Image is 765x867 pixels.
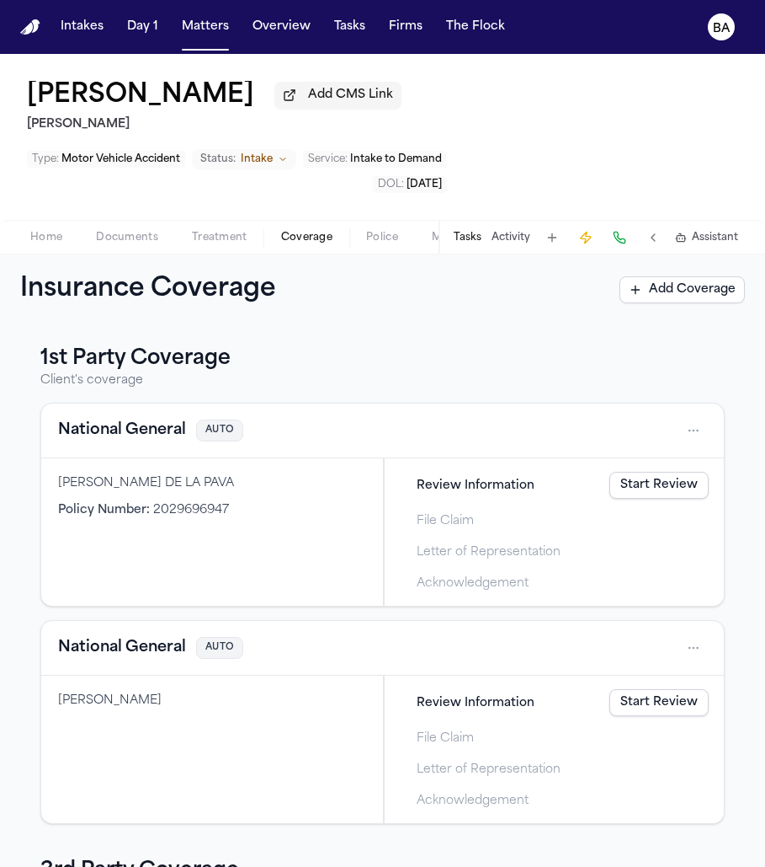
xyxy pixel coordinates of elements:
[619,276,745,303] button: Add Coverage
[417,792,529,810] span: Acknowledgement
[241,153,273,166] span: Intake
[540,226,564,249] button: Add Task
[20,19,40,35] a: Home
[40,372,725,389] p: Client's coverage
[382,12,429,42] button: Firms
[366,231,398,244] span: Police
[200,153,236,166] span: Status:
[384,676,725,823] div: Claims filing progress
[406,179,442,190] span: [DATE]
[192,231,247,244] span: Treatment
[417,575,529,592] span: Acknowledgement
[58,504,150,516] span: Policy Number :
[491,231,530,244] button: Activity
[32,154,59,164] span: Type :
[27,81,254,111] button: Edit matter name
[327,12,372,42] button: Tasks
[417,477,534,495] span: Review Information
[61,154,180,164] span: Motor Vehicle Accident
[417,694,534,712] span: Review Information
[192,149,296,169] button: Change status from Intake
[417,512,474,530] span: File Claim
[30,231,62,244] span: Home
[308,154,348,164] span: Service :
[175,12,236,42] button: Matters
[417,730,474,747] span: File Claim
[58,693,366,709] div: [PERSON_NAME]
[274,82,401,109] button: Add CMS Link
[96,231,158,244] span: Documents
[432,231,454,244] span: Mail
[27,81,254,111] h1: [PERSON_NAME]
[417,543,560,561] span: Letter of Representation
[40,345,725,372] h3: 1st Party Coverage
[153,504,229,516] span: 2029696947
[713,23,730,35] text: BA
[27,151,185,168] button: Edit Type: Motor Vehicle Accident
[393,684,716,815] div: Steps
[680,634,707,661] button: Open actions
[378,179,404,190] span: DOL :
[350,154,442,164] span: Intake to Demand
[196,420,243,442] span: AUTO
[58,475,366,492] div: [PERSON_NAME] DE LA PAVA
[393,467,716,597] div: Steps
[417,761,560,779] span: Letter of Representation
[692,231,738,244] span: Assistant
[609,689,709,716] a: Start Review
[454,231,481,244] button: Tasks
[281,231,332,244] span: Coverage
[196,637,243,660] span: AUTO
[609,472,709,499] a: Start Review
[303,151,447,168] button: Edit Service: Intake to Demand
[439,12,512,42] button: The Flock
[675,231,738,244] button: Assistant
[608,226,631,249] button: Make a Call
[574,226,598,249] button: Create Immediate Task
[384,458,725,606] div: Claims filing progress
[246,12,317,42] button: Overview
[58,419,186,442] button: View coverage details
[120,12,165,42] button: Day 1
[20,275,313,305] h1: Insurance Coverage
[27,115,401,135] h2: [PERSON_NAME]
[54,12,110,42] button: Intakes
[680,417,707,444] button: Open actions
[58,636,186,660] button: View coverage details
[308,87,393,104] span: Add CMS Link
[373,176,447,193] button: Edit DOL: 2025-07-28
[20,19,40,35] img: Finch Logo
